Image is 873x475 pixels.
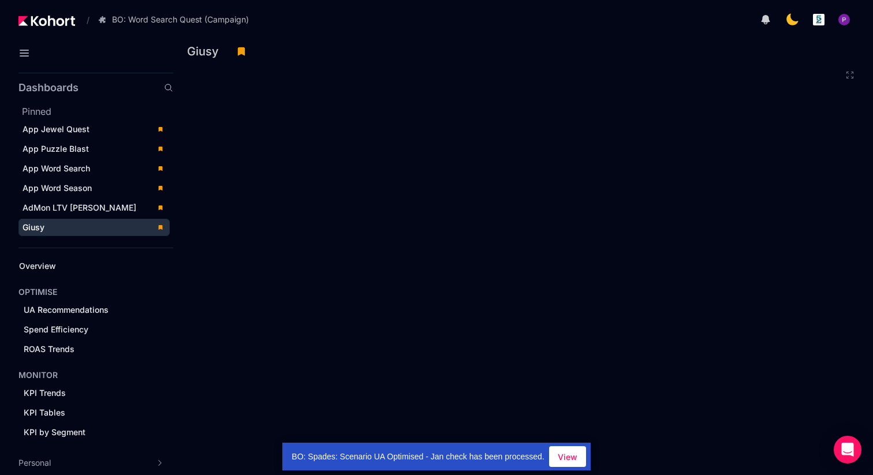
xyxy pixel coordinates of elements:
[77,14,89,26] span: /
[92,10,261,29] button: BO: Word Search Quest (Campaign)
[24,388,66,398] span: KPI Trends
[20,404,154,421] a: KPI Tables
[18,457,51,469] span: Personal
[20,321,154,338] a: Spend Efficiency
[20,424,154,441] a: KPI by Segment
[18,160,170,177] a: App Word Search
[20,301,154,319] a: UA Recommendations
[23,203,136,212] span: AdMon LTV [PERSON_NAME]
[18,179,170,197] a: App Word Season
[834,436,861,463] div: Open Intercom Messenger
[18,199,170,216] a: AdMon LTV [PERSON_NAME]
[24,305,109,315] span: UA Recommendations
[18,219,170,236] a: Giusy
[18,286,57,298] h4: OPTIMISE
[845,70,855,80] button: Fullscreen
[112,14,249,25] span: BO: Word Search Quest (Campaign)
[23,163,90,173] span: App Word Search
[15,257,154,275] a: Overview
[558,451,577,463] span: View
[23,124,89,134] span: App Jewel Quest
[20,341,154,358] a: ROAS Trends
[18,16,75,26] img: Kohort logo
[18,83,79,93] h2: Dashboards
[282,443,549,470] div: BO: Spades: Scenario UA Optimised - Jan check has been processed.
[24,427,85,437] span: KPI by Segment
[187,46,226,57] h3: Giusy
[18,121,170,138] a: App Jewel Quest
[22,104,173,118] h2: Pinned
[20,384,154,402] a: KPI Trends
[23,183,92,193] span: App Word Season
[24,407,65,417] span: KPI Tables
[813,14,824,25] img: logo_logo_images_1_20240607072359498299_20240828135028712857.jpeg
[23,222,44,232] span: Giusy
[23,144,89,154] span: App Puzzle Blast
[19,261,56,271] span: Overview
[549,446,586,467] button: View
[18,140,170,158] a: App Puzzle Blast
[24,324,88,334] span: Spend Efficiency
[18,369,58,381] h4: MONITOR
[24,344,74,354] span: ROAS Trends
